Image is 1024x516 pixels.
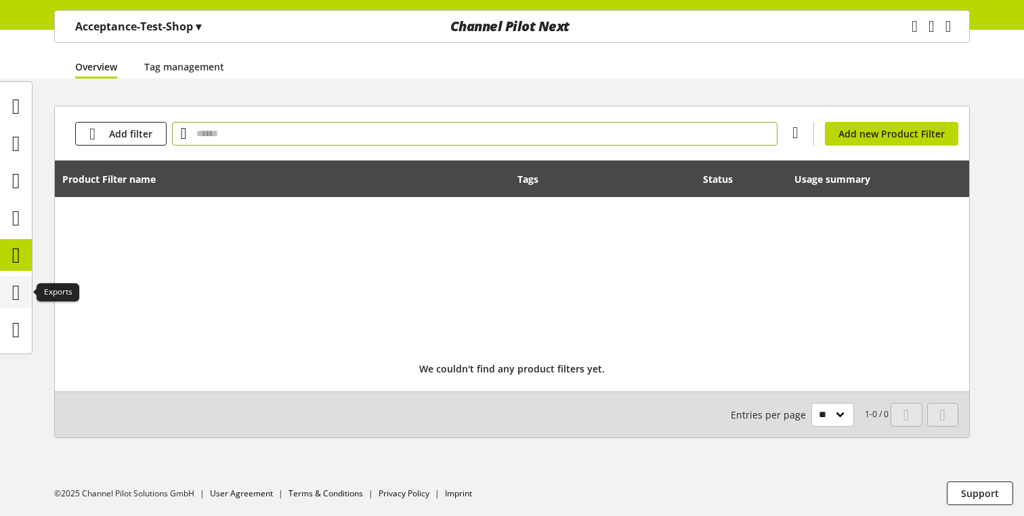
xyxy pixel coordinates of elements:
button: Support [947,481,1013,505]
a: Terms & Conditions [289,488,363,499]
span: ▾ [196,19,201,34]
div: Exports [37,283,79,302]
button: Add filter [75,122,167,146]
a: Tag management [144,60,224,74]
div: We couldn't find any product filters yet. [62,351,962,387]
p: Acceptance-Test-Shop [75,18,201,35]
div: Tags [517,172,538,186]
a: Privacy Policy [379,488,429,499]
div: Product Filter name [62,172,169,186]
span: Entries per page [731,408,811,422]
span: Add new Product Filter [838,127,945,141]
span: Add filter [109,127,152,141]
nav: main navigation [54,10,970,43]
span: Support [961,486,999,500]
a: User Agreement [210,488,273,499]
div: Usage summary [794,172,884,186]
small: 1-0 / 0 [731,403,889,427]
a: Add new Product Filter [825,122,958,146]
a: Overview [75,60,117,74]
a: Imprint [445,488,472,499]
li: ©2025 Channel Pilot Solutions GmbH [54,488,210,500]
div: Status [703,172,746,186]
